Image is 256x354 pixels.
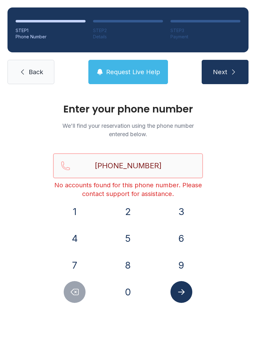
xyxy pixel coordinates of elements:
button: 2 [117,201,139,222]
input: Reservation phone number [53,153,203,178]
button: 8 [117,254,139,276]
button: 0 [117,281,139,303]
div: Phone Number [16,34,86,40]
p: We'll find your reservation using the phone number entered below. [53,122,203,138]
button: 1 [64,201,86,222]
h1: Enter your phone number [53,104,203,114]
div: Details [93,34,163,40]
button: 7 [64,254,86,276]
button: 4 [64,227,86,249]
span: Next [213,68,227,76]
button: 3 [170,201,192,222]
div: STEP 2 [93,27,163,34]
button: Submit lookup form [170,281,192,303]
span: Back [29,68,43,76]
button: 6 [170,227,192,249]
div: STEP 3 [170,27,240,34]
div: STEP 1 [16,27,86,34]
button: 9 [170,254,192,276]
button: Delete number [64,281,86,303]
div: No accounts found for this phone number. Please contact support for assistance. [53,181,203,198]
div: Payment [170,34,240,40]
span: Request Live Help [106,68,160,76]
button: 5 [117,227,139,249]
